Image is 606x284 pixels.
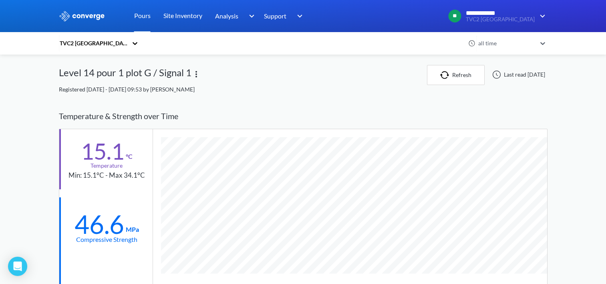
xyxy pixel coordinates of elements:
[264,11,286,21] span: Support
[488,70,548,79] div: Last read [DATE]
[59,11,105,21] img: logo_ewhite.svg
[81,141,124,161] div: 15.1
[8,257,27,276] div: Open Intercom Messenger
[59,65,191,85] div: Level 14 pour 1 plot G / Signal 1
[468,40,475,47] img: icon-clock.svg
[440,71,452,79] img: icon-refresh.svg
[76,234,137,244] div: Compressive Strength
[68,170,145,181] div: Min: 15.1°C - Max 34.1°C
[91,161,123,170] div: Temperature
[59,86,195,93] span: Registered [DATE] - [DATE] 09:53 by [PERSON_NAME]
[292,11,305,21] img: downArrow.svg
[59,103,548,129] div: Temperature & Strength over Time
[215,11,238,21] span: Analysis
[191,69,201,79] img: more.svg
[476,39,536,48] div: all time
[427,65,485,85] button: Refresh
[59,39,128,48] div: TVC2 [GEOGRAPHIC_DATA]
[244,11,256,21] img: downArrow.svg
[535,11,548,21] img: downArrow.svg
[74,214,124,234] div: 46.6
[466,16,535,22] span: TVC2 [GEOGRAPHIC_DATA]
